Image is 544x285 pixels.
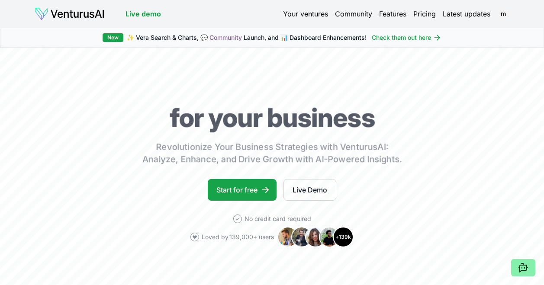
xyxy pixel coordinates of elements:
span: ✨ Vera Search & Charts, 💬 Launch, and 📊 Dashboard Enhancements! [127,33,367,42]
img: logo [35,7,105,21]
a: Start for free [208,179,277,201]
a: Check them out here [372,33,441,42]
span: m [496,7,510,21]
a: Pricing [413,9,436,19]
button: m [497,8,509,20]
img: Avatar 1 [277,227,298,247]
a: Features [379,9,406,19]
a: Community [335,9,372,19]
div: New [103,33,123,42]
a: Live demo [126,9,161,19]
a: Live Demo [283,179,336,201]
a: Your ventures [283,9,328,19]
img: Avatar 3 [305,227,326,247]
img: Avatar 2 [291,227,312,247]
img: Avatar 4 [319,227,340,247]
a: Community [209,34,242,41]
a: Latest updates [443,9,490,19]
